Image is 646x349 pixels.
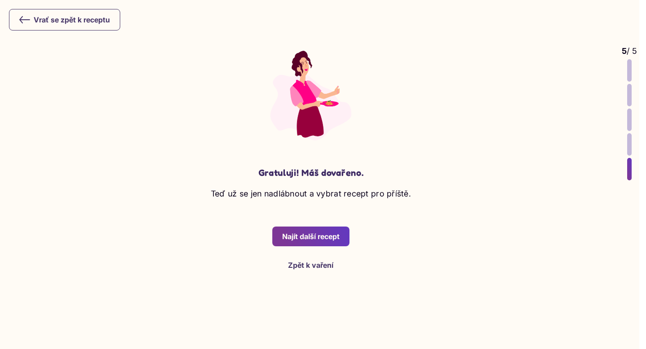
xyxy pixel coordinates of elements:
p: Teď už se jen nadlábnout a vybrat recept pro příště. [211,188,411,200]
div: Najít další recept [282,231,340,241]
span: 5 [622,46,627,56]
button: Vrať se zpět k receptu [9,9,120,31]
h2: Gratuluji! Máš dovařeno. [258,167,364,179]
p: / 5 [622,45,637,57]
button: Najít další recept [272,227,349,246]
div: Zpět k vaření [288,260,333,270]
div: Vrať se zpět k receptu [19,14,110,25]
button: Zpět k vaření [278,255,343,275]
